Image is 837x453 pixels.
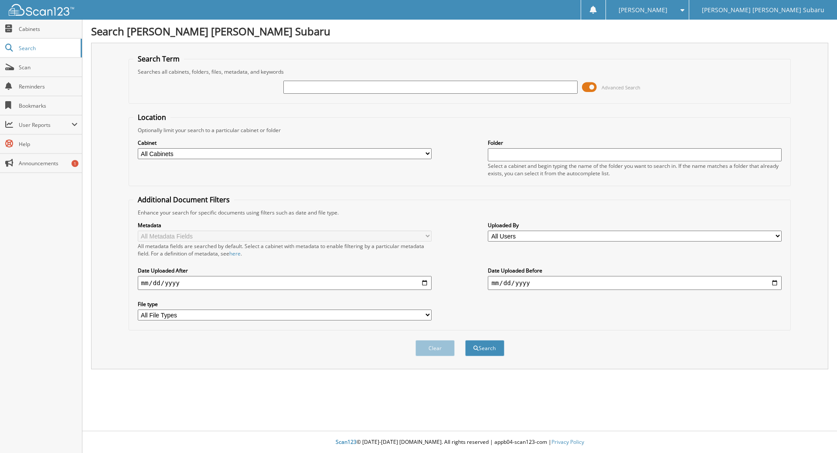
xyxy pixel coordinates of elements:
span: Scan123 [336,438,357,446]
label: Metadata [138,221,432,229]
legend: Location [133,112,170,122]
span: [PERSON_NAME] [PERSON_NAME] Subaru [702,7,824,13]
span: Search [19,44,76,52]
button: Clear [415,340,455,356]
label: Date Uploaded Before [488,267,782,274]
a: Privacy Policy [551,438,584,446]
div: Searches all cabinets, folders, files, metadata, and keywords [133,68,786,75]
span: Advanced Search [602,84,640,91]
input: end [488,276,782,290]
input: start [138,276,432,290]
label: Cabinet [138,139,432,146]
span: Reminders [19,83,78,90]
span: Bookmarks [19,102,78,109]
a: here [229,250,241,257]
label: Folder [488,139,782,146]
div: © [DATE]-[DATE] [DOMAIN_NAME]. All rights reserved | appb04-scan123-com | [82,432,837,453]
span: Help [19,140,78,148]
div: All metadata fields are searched by default. Select a cabinet with metadata to enable filtering b... [138,242,432,257]
span: User Reports [19,121,71,129]
legend: Search Term [133,54,184,64]
img: scan123-logo-white.svg [9,4,74,16]
label: File type [138,300,432,308]
div: 1 [71,160,78,167]
label: Date Uploaded After [138,267,432,274]
span: Cabinets [19,25,78,33]
div: Enhance your search for specific documents using filters such as date and file type. [133,209,786,216]
span: [PERSON_NAME] [619,7,667,13]
label: Uploaded By [488,221,782,229]
span: Announcements [19,160,78,167]
div: Optionally limit your search to a particular cabinet or folder [133,126,786,134]
h1: Search [PERSON_NAME] [PERSON_NAME] Subaru [91,24,828,38]
button: Search [465,340,504,356]
span: Scan [19,64,78,71]
legend: Additional Document Filters [133,195,234,204]
div: Select a cabinet and begin typing the name of the folder you want to search in. If the name match... [488,162,782,177]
